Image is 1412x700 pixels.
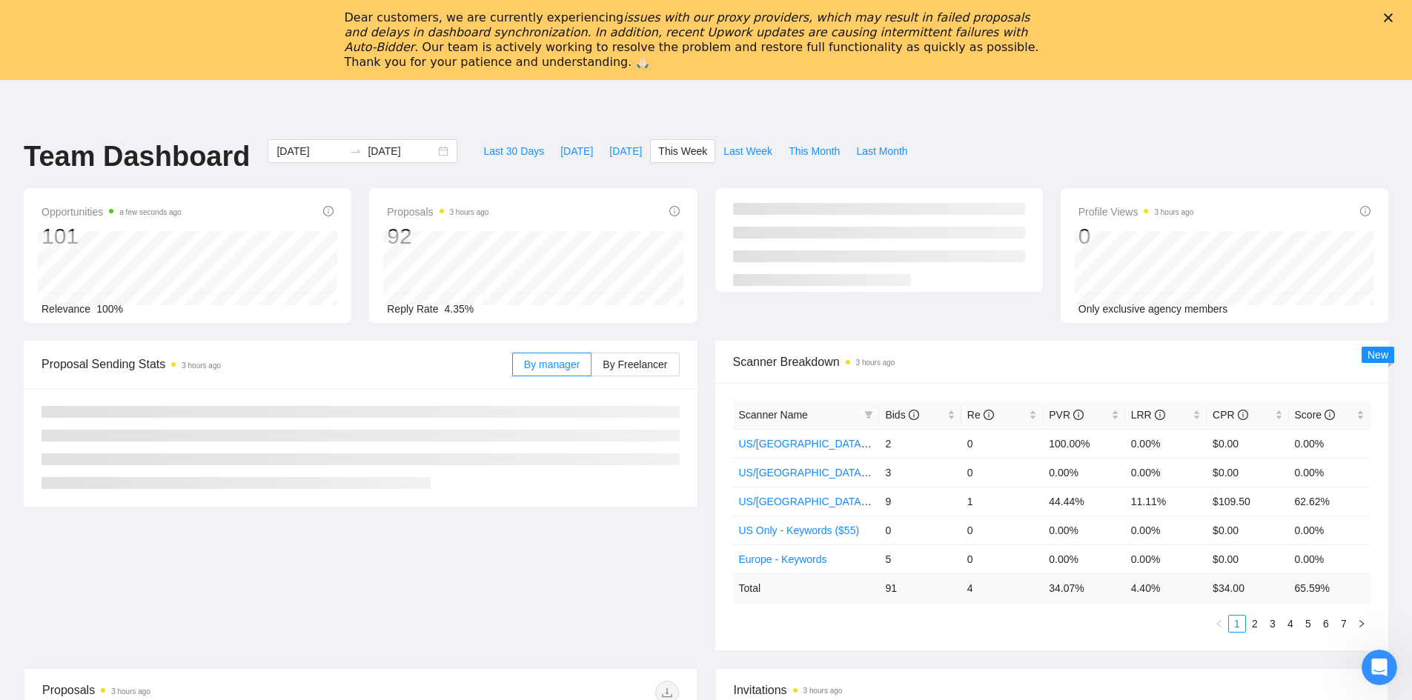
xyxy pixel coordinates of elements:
span: This Week [658,143,707,159]
span: info-circle [669,206,680,216]
span: right [1357,619,1366,628]
span: info-circle [1360,206,1370,216]
td: 4 [961,573,1043,602]
a: 1 [1229,616,1245,632]
div: 101 [42,222,182,250]
span: 100% [96,303,123,315]
td: 4.40 % [1125,573,1207,602]
span: info-circle [1155,410,1165,420]
span: swap-right [350,145,362,157]
span: Last Month [856,143,907,159]
span: [DATE] [560,143,593,159]
span: Invitations [734,681,1370,699]
span: PVR [1049,409,1084,421]
span: LRR [1131,409,1165,421]
span: Proposal Sending Stats [42,355,512,373]
td: 11.11% [1125,487,1207,516]
td: 9 [879,487,961,516]
a: 6 [1318,616,1334,632]
a: 4 [1282,616,1299,632]
time: 3 hours ago [803,687,843,695]
span: info-circle [1325,410,1335,420]
td: 0.00% [1043,516,1124,544]
button: left [1210,615,1228,633]
div: Close [1384,13,1399,22]
button: Last Week [715,139,780,163]
li: 2 [1246,615,1264,633]
a: 7 [1336,616,1352,632]
td: 0.00% [1125,516,1207,544]
span: Re [967,409,994,421]
button: Last Month [848,139,915,163]
button: This Week [650,139,715,163]
li: 6 [1317,615,1335,633]
span: Score [1295,409,1335,421]
a: US/[GEOGRAPHIC_DATA] - AWS ($40) [739,467,924,479]
td: $109.50 [1207,487,1288,516]
span: Proposals [387,203,488,221]
td: 0.00% [1125,429,1207,458]
span: Bids [885,409,918,421]
time: 3 hours ago [111,687,150,696]
td: $0.00 [1207,544,1288,573]
li: Next Page [1353,615,1370,633]
a: 2 [1247,616,1263,632]
a: 3 [1264,616,1281,632]
td: $0.00 [1207,516,1288,544]
time: 3 hours ago [182,361,221,370]
td: 0 [879,516,961,544]
div: 92 [387,222,488,250]
a: US Only - Keywords ($55) [739,524,860,536]
td: 44.44% [1043,487,1124,516]
button: [DATE] [552,139,601,163]
span: filter [864,410,873,419]
td: $0.00 [1207,458,1288,487]
td: 2 [879,429,961,458]
td: 0.00% [1125,544,1207,573]
input: End date [368,143,435,159]
td: 0.00% [1289,458,1370,487]
span: Reply Rate [387,303,438,315]
time: 3 hours ago [450,208,489,216]
a: US/[GEOGRAPHIC_DATA] - AWS ($45) [739,496,924,507]
i: issues with our proxy providers, which may result in failed proposals and delays in dashboard syn... [345,10,1030,54]
input: Start date [276,143,344,159]
span: info-circle [323,206,334,216]
span: New [1368,349,1388,361]
td: 0.00% [1043,458,1124,487]
li: 3 [1264,615,1282,633]
td: 0 [961,458,1043,487]
td: 0 [961,544,1043,573]
span: info-circle [909,410,919,420]
span: CPR [1213,409,1247,421]
button: [DATE] [601,139,650,163]
span: By Freelancer [603,359,667,370]
td: Total [733,573,880,602]
span: to [350,145,362,157]
td: 0.00% [1289,516,1370,544]
time: 3 hours ago [856,359,895,367]
td: 0.00% [1043,544,1124,573]
td: 5 [879,544,961,573]
span: info-circle [1238,410,1248,420]
span: left [1215,619,1224,628]
h1: Team Dashboard [24,139,250,174]
button: Last 30 Days [475,139,552,163]
span: By manager [524,359,580,370]
span: info-circle [1073,410,1084,420]
td: 91 [879,573,961,602]
button: right [1353,615,1370,633]
td: $0.00 [1207,429,1288,458]
td: 100.00% [1043,429,1124,458]
span: Last Week [723,143,772,159]
span: Relevance [42,303,90,315]
time: a few seconds ago [119,208,181,216]
a: US/[GEOGRAPHIC_DATA] - Azure ($45) [739,438,927,450]
a: Europe - Keywords [739,553,827,565]
td: 0 [961,516,1043,544]
button: This Month [780,139,848,163]
span: info-circle [984,410,994,420]
td: 3 [879,458,961,487]
span: Opportunities [42,203,182,221]
span: Last 30 Days [483,143,544,159]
